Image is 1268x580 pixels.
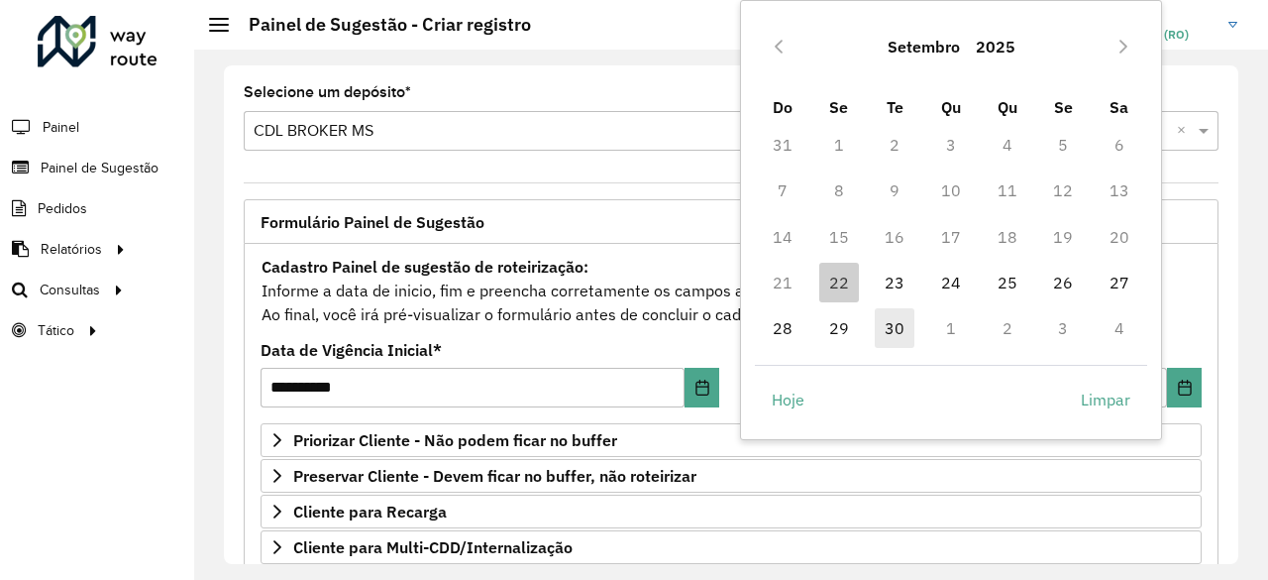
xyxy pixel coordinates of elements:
[261,423,1202,457] a: Priorizar Cliente - Não podem ficar no buffer
[1092,214,1148,260] td: 20
[1064,380,1147,419] button: Limpar
[810,214,867,260] td: 15
[875,308,914,348] span: 30
[262,257,588,277] strong: Cadastro Painel de sugestão de roteirização:
[1054,97,1073,117] span: Se
[998,97,1017,117] span: Qu
[979,214,1035,260] td: 18
[819,263,859,302] span: 22
[229,14,531,36] h2: Painel de Sugestão - Criar registro
[38,198,87,219] span: Pedidos
[772,388,804,411] span: Hoje
[867,214,923,260] td: 16
[755,305,811,351] td: 28
[887,97,903,117] span: Te
[244,80,411,104] label: Selecione um depósito
[1108,31,1139,62] button: Next Month
[1035,305,1092,351] td: 3
[923,260,980,305] td: 24
[931,263,971,302] span: 24
[261,530,1202,564] a: Cliente para Multi-CDD/Internalização
[1092,305,1148,351] td: 4
[968,23,1023,70] button: Choose Year
[1109,97,1128,117] span: Sa
[41,158,158,178] span: Painel de Sugestão
[1043,263,1083,302] span: 26
[41,239,102,260] span: Relatórios
[923,122,980,168] td: 3
[763,31,794,62] button: Previous Month
[979,260,1035,305] td: 25
[755,214,811,260] td: 14
[810,305,867,351] td: 29
[810,168,867,213] td: 8
[819,308,859,348] span: 29
[1100,263,1139,302] span: 27
[923,305,980,351] td: 1
[1092,168,1148,213] td: 13
[1092,260,1148,305] td: 27
[755,260,811,305] td: 21
[1177,119,1194,143] span: Clear all
[685,368,719,407] button: Choose Date
[261,338,442,362] label: Data de Vigência Inicial
[763,308,802,348] span: 28
[988,263,1027,302] span: 25
[880,23,968,70] button: Choose Month
[979,168,1035,213] td: 11
[867,305,923,351] td: 30
[261,459,1202,493] a: Preservar Cliente - Devem ficar no buffer, não roteirizar
[293,468,696,484] span: Preservar Cliente - Devem ficar no buffer, não roteirizar
[261,254,1202,327] div: Informe a data de inicio, fim e preencha corretamente os campos abaixo. Ao final, você irá pré-vi...
[293,432,617,448] span: Priorizar Cliente - Não podem ficar no buffer
[261,495,1202,528] a: Cliente para Recarga
[1081,388,1130,411] span: Limpar
[261,214,484,230] span: Formulário Painel de Sugestão
[755,122,811,168] td: 31
[293,539,573,555] span: Cliente para Multi-CDD/Internalização
[293,504,447,520] span: Cliente para Recarga
[810,260,867,305] td: 22
[1092,122,1148,168] td: 6
[810,122,867,168] td: 1
[979,305,1035,351] td: 2
[1035,168,1092,213] td: 12
[941,97,961,117] span: Qu
[1035,122,1092,168] td: 5
[43,117,79,138] span: Painel
[38,320,74,341] span: Tático
[867,122,923,168] td: 2
[867,260,923,305] td: 23
[979,122,1035,168] td: 4
[867,168,923,213] td: 9
[755,380,821,419] button: Hoje
[40,280,100,300] span: Consultas
[1035,214,1092,260] td: 19
[829,97,848,117] span: Se
[875,263,914,302] span: 23
[773,97,792,117] span: Do
[1167,368,1202,407] button: Choose Date
[1035,260,1092,305] td: 26
[923,168,980,213] td: 10
[923,214,980,260] td: 17
[755,168,811,213] td: 7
